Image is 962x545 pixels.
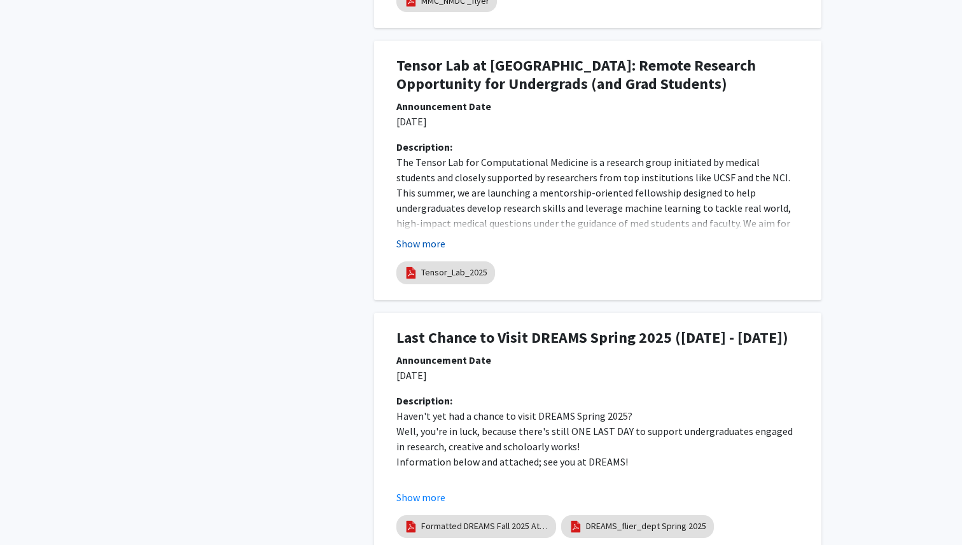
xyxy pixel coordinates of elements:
p: The Tensor Lab for Computational Medicine is a research group initiated by medical students and c... [396,155,799,261]
p: Haven't yet had a chance to visit DREAMS Spring 2025? [396,408,799,424]
div: Description: [396,393,799,408]
button: Show more [396,490,445,505]
a: Tensor_Lab_2025 [421,266,487,279]
iframe: Chat [10,488,54,535]
div: Announcement Date [396,99,799,114]
button: Show more [396,236,445,251]
img: pdf_icon.png [569,520,583,534]
div: Announcement Date [396,352,799,368]
div: Description: [396,139,799,155]
a: DREAMS_flier_dept Spring 2025 [586,520,706,533]
p: Information below and attached; see you at DREAMS! [396,454,799,469]
img: pdf_icon.png [404,266,418,280]
p: Well, you're in luck, because there's still ONE LAST DAY to support undergraduates engaged in res... [396,424,799,454]
a: Formatted DREAMS Fall 2025 Attend Flyer [421,520,548,533]
h1: Tensor Lab at [GEOGRAPHIC_DATA]: Remote Research Opportunity for Undergrads (and Grad Students) [396,57,799,93]
h1: Last Chance to Visit DREAMS Spring 2025 ([DATE] - [DATE]) [396,329,799,347]
p: [DATE] [396,368,799,383]
p: [DATE] [396,114,799,129]
img: pdf_icon.png [404,520,418,534]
